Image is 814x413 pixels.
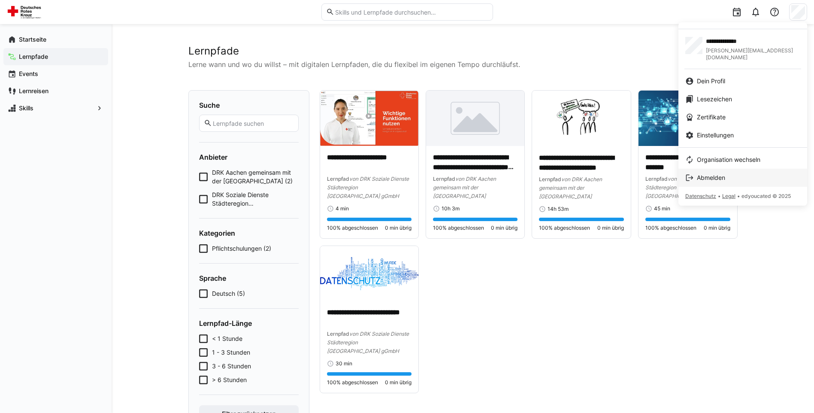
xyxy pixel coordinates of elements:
[697,173,725,182] span: Abmelden
[697,113,726,121] span: Zertifikate
[697,131,734,140] span: Einstellungen
[718,193,720,199] span: •
[685,193,716,199] span: Datenschutz
[737,193,740,199] span: •
[741,193,791,199] span: edyoucated © 2025
[722,193,735,199] span: Legal
[706,47,800,61] span: [PERSON_NAME][EMAIL_ADDRESS][DOMAIN_NAME]
[697,77,725,85] span: Dein Profil
[697,155,760,164] span: Organisation wechseln
[697,95,732,103] span: Lesezeichen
